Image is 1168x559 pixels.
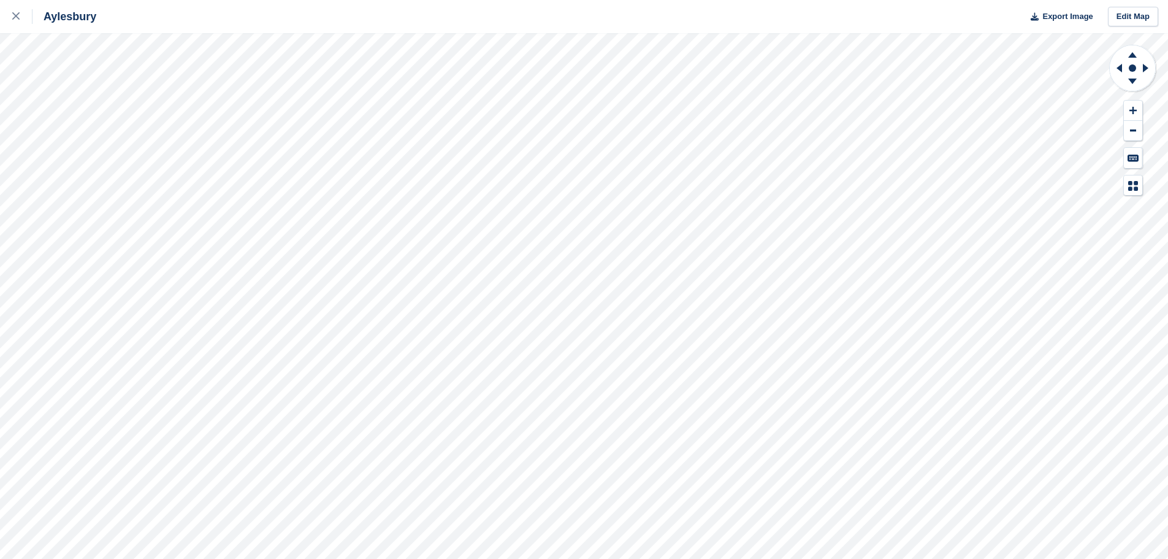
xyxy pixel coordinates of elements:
a: Edit Map [1108,7,1158,27]
button: Zoom In [1124,101,1142,121]
button: Keyboard Shortcuts [1124,148,1142,168]
button: Zoom Out [1124,121,1142,141]
div: Aylesbury [32,9,96,24]
button: Export Image [1023,7,1093,27]
button: Map Legend [1124,175,1142,196]
span: Export Image [1042,10,1093,23]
